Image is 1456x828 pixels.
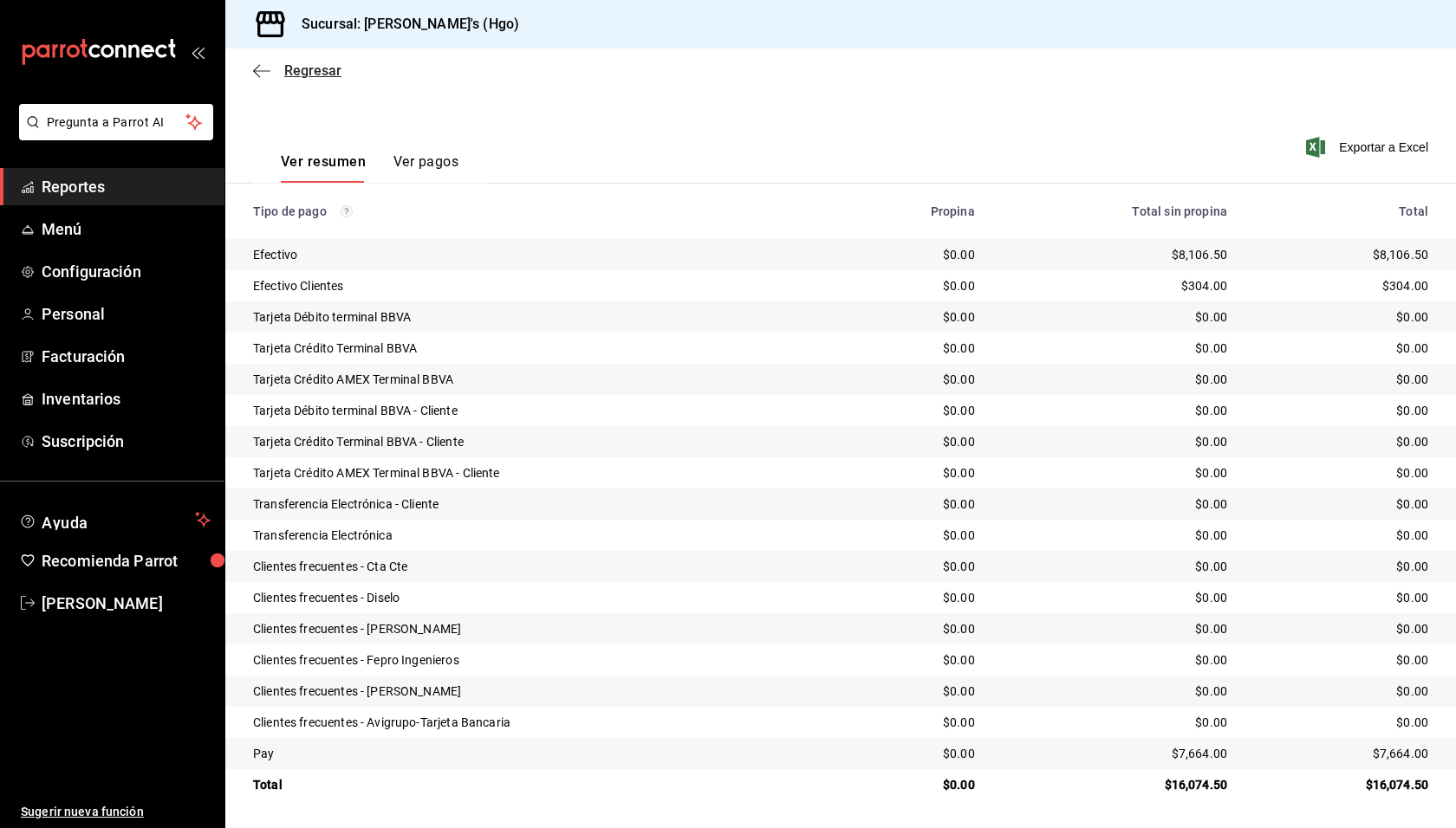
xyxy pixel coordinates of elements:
div: $0.00 [1003,651,1227,669]
div: Transferencia Electrónica [253,527,827,544]
div: Clientes frecuentes - Cta Cte [253,558,827,575]
div: $0.00 [1255,371,1428,388]
div: $0.00 [855,277,975,294]
span: Personal [42,302,211,326]
div: $0.00 [1003,433,1227,450]
div: Total [1255,204,1428,218]
div: $0.00 [855,682,975,700]
div: $0.00 [855,558,975,575]
div: Tarjeta Crédito AMEX Terminal BBVA - Cliente [253,464,827,482]
div: $0.00 [1003,682,1227,700]
div: $0.00 [855,340,975,357]
div: $0.00 [1003,340,1227,357]
button: Ver pagos [393,153,458,183]
div: $0.00 [1003,589,1227,606]
div: $0.00 [1255,714,1428,731]
button: Exportar a Excel [1310,137,1428,158]
div: Efectivo [253,246,827,263]
span: Pregunta a Parrot AI [47,113,186,132]
div: $304.00 [1255,277,1428,294]
div: Tarjeta Crédito Terminal BBVA [253,340,827,357]
button: Regresar [253,62,341,79]
div: Efectivo Clientes [253,277,827,294]
span: Reportes [42,175,211,198]
svg: Los pagos realizados con Pay y otras terminales son montos brutos. [341,205,353,217]
a: Pregunta a Parrot AI [12,126,213,144]
div: Clientes frecuentes - Fepro Ingenieros [253,651,827,669]
div: $0.00 [1255,433,1428,450]
div: $8,106.50 [1003,246,1227,263]
button: Ver resumen [281,153,366,183]
div: $16,074.50 [1255,776,1428,793]
div: $0.00 [1255,651,1428,669]
div: navigation tabs [281,153,458,183]
span: Inventarios [42,387,211,411]
div: Tarjeta Débito terminal BBVA - Cliente [253,402,827,419]
h3: Sucursal: [PERSON_NAME]'s (Hgo) [288,14,519,35]
div: Transferencia Electrónica - Cliente [253,495,827,513]
div: Tarjeta Débito terminal BBVA [253,308,827,326]
div: $0.00 [1255,558,1428,575]
div: $0.00 [1003,495,1227,513]
button: open_drawer_menu [191,45,205,59]
div: Pay [253,745,827,762]
div: $0.00 [855,495,975,513]
span: Suscripción [42,430,211,453]
div: Total [253,776,827,793]
span: Configuración [42,260,211,283]
div: $7,664.00 [1255,745,1428,762]
div: Clientes frecuentes - [PERSON_NAME] [253,682,827,700]
div: Tarjeta Crédito AMEX Terminal BBVA [253,371,827,388]
div: $0.00 [1255,620,1428,637]
div: Clientes frecuentes - [PERSON_NAME] [253,620,827,637]
div: $0.00 [1003,308,1227,326]
div: Tipo de pago [253,204,827,218]
div: $0.00 [855,402,975,419]
div: $0.00 [1255,340,1428,357]
div: $0.00 [1255,495,1428,513]
div: $0.00 [1003,620,1227,637]
div: Propina [855,204,975,218]
div: $0.00 [1003,371,1227,388]
div: $0.00 [855,464,975,482]
div: $0.00 [855,714,975,731]
span: [PERSON_NAME] [42,592,211,615]
div: $0.00 [855,776,975,793]
div: Total sin propina [1003,204,1227,218]
div: $0.00 [1255,308,1428,326]
div: $16,074.50 [1003,776,1227,793]
div: $0.00 [855,589,975,606]
div: $7,664.00 [1003,745,1227,762]
div: Clientes frecuentes - Diselo [253,589,827,606]
span: Sugerir nueva función [21,803,211,821]
div: $0.00 [855,433,975,450]
div: $0.00 [855,371,975,388]
div: Tarjeta Crédito Terminal BBVA - Cliente [253,433,827,450]
div: Clientes frecuentes - Avigrupo-Tarjeta Bancaria [253,714,827,731]
div: $0.00 [855,745,975,762]
span: Ayuda [42,509,188,530]
div: $0.00 [1255,464,1428,482]
div: $0.00 [1003,464,1227,482]
div: $0.00 [1003,402,1227,419]
div: $0.00 [855,308,975,326]
div: $0.00 [1003,558,1227,575]
span: Facturación [42,345,211,368]
div: $0.00 [855,527,975,544]
div: $0.00 [855,246,975,263]
div: $0.00 [855,620,975,637]
div: $0.00 [1003,527,1227,544]
span: Recomienda Parrot [42,549,211,572]
button: Pregunta a Parrot AI [19,104,213,140]
div: $0.00 [1003,714,1227,731]
span: Regresar [284,62,341,79]
div: $8,106.50 [1255,246,1428,263]
div: $0.00 [1255,682,1428,700]
div: $0.00 [1255,527,1428,544]
div: $0.00 [1255,589,1428,606]
div: $0.00 [855,651,975,669]
span: Menú [42,217,211,241]
div: $304.00 [1003,277,1227,294]
div: $0.00 [1255,402,1428,419]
